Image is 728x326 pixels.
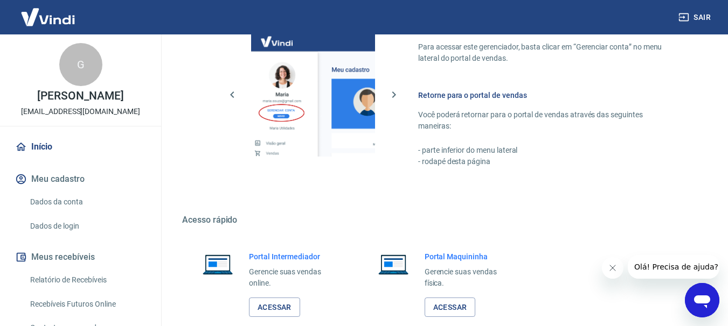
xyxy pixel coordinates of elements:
p: Gerencie suas vendas física. [425,266,514,289]
p: Para acessar este gerenciador, basta clicar em “Gerenciar conta” no menu lateral do portal de ven... [418,41,676,64]
button: Sair [676,8,715,27]
a: Acessar [425,297,476,317]
p: - rodapé desta página [418,156,676,167]
a: Acessar [249,297,300,317]
a: Relatório de Recebíveis [26,269,148,291]
p: [PERSON_NAME] [37,90,123,102]
iframe: Mensagem da empresa [628,255,719,279]
iframe: Botão para abrir a janela de mensagens [685,283,719,317]
button: Meu cadastro [13,167,148,191]
p: Você poderá retornar para o portal de vendas através das seguintes maneiras: [418,109,676,132]
a: Recebíveis Futuros Online [26,293,148,315]
img: Imagem de um notebook aberto [195,251,240,277]
a: Dados da conta [26,191,148,213]
button: Meus recebíveis [13,245,148,269]
img: Vindi [13,1,83,33]
a: Dados de login [26,215,148,237]
iframe: Fechar mensagem [602,257,623,279]
img: Imagem de um notebook aberto [371,251,416,277]
div: G [59,43,102,86]
p: - parte inferior do menu lateral [418,145,676,156]
p: [EMAIL_ADDRESS][DOMAIN_NAME] [21,106,140,117]
img: Imagem da dashboard mostrando o botão de gerenciar conta na sidebar no lado esquerdo [251,33,375,157]
p: Gerencie suas vendas online. [249,266,338,289]
h6: Portal Maquininha [425,251,514,262]
h6: Retorne para o portal de vendas [418,90,676,101]
h5: Acesso rápido [182,215,702,225]
h6: Portal Intermediador [249,251,338,262]
a: Início [13,135,148,159]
